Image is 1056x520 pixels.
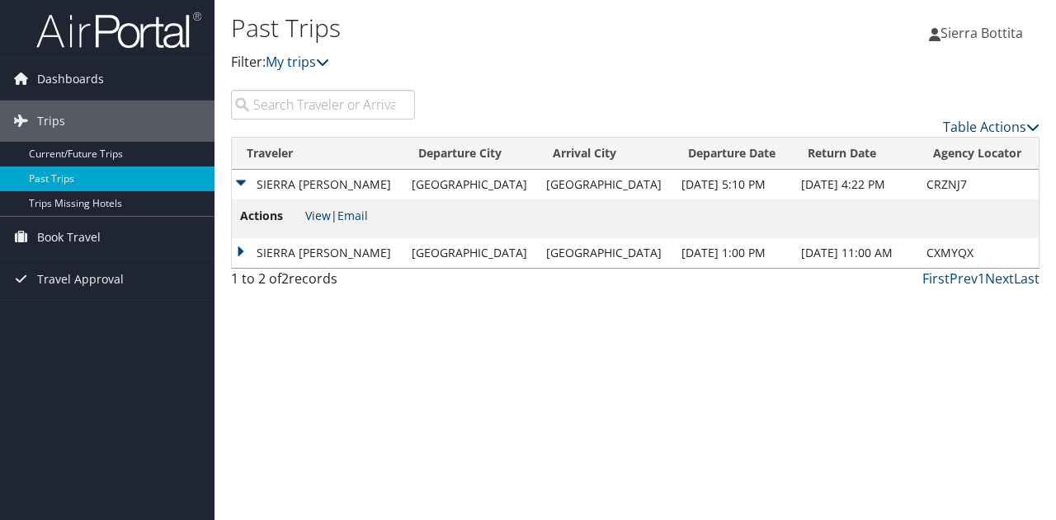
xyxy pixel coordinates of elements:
[538,238,673,268] td: [GEOGRAPHIC_DATA]
[950,269,978,288] a: Prev
[36,11,201,49] img: airportal-logo.png
[978,269,985,288] a: 1
[231,11,770,45] h1: Past Trips
[231,52,770,73] p: Filter:
[673,138,793,170] th: Departure Date: activate to sort column ascending
[673,238,793,268] td: [DATE] 1:00 PM
[918,170,1039,199] td: CRZNJ7
[793,138,917,170] th: Return Date: activate to sort column ascending
[538,138,673,170] th: Arrival City: activate to sort column ascending
[231,269,415,297] div: 1 to 2 of records
[232,170,403,199] td: SIERRA [PERSON_NAME]
[37,217,101,258] span: Book Travel
[266,53,329,71] a: My trips
[240,207,302,225] span: Actions
[793,170,917,199] td: [DATE] 4:22 PM
[403,238,539,268] td: [GEOGRAPHIC_DATA]
[673,170,793,199] td: [DATE] 5:10 PM
[231,90,415,119] input: Search Traveler or Arrival City
[305,208,368,223] span: |
[538,170,673,199] td: [GEOGRAPHIC_DATA]
[305,208,331,223] a: View
[922,269,950,288] a: First
[37,59,104,100] span: Dashboards
[918,138,1039,170] th: Agency Locator: activate to sort column ascending
[232,238,403,268] td: SIERRA [PERSON_NAME]
[985,269,1014,288] a: Next
[232,138,403,170] th: Traveler: activate to sort column ascending
[918,238,1039,268] td: CXMYQX
[281,269,289,288] span: 2
[403,170,539,199] td: [GEOGRAPHIC_DATA]
[943,118,1039,136] a: Table Actions
[793,238,917,268] td: [DATE] 11:00 AM
[940,24,1023,42] span: Sierra Bottita
[403,138,539,170] th: Departure City: activate to sort column ascending
[37,259,124,300] span: Travel Approval
[929,8,1039,58] a: Sierra Bottita
[37,101,65,142] span: Trips
[1014,269,1039,288] a: Last
[337,208,368,223] a: Email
